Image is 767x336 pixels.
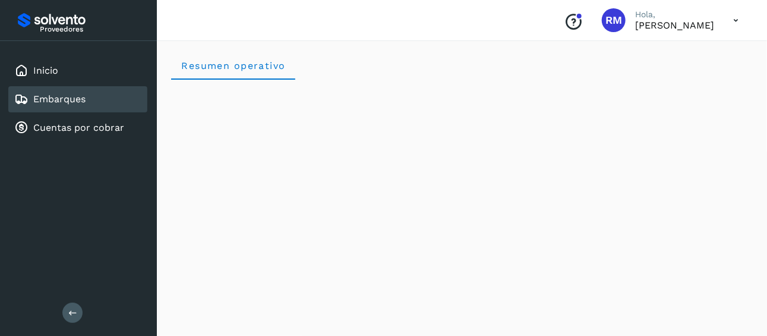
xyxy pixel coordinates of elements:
div: Cuentas por cobrar [8,115,147,141]
p: RICARDO MONTEMAYOR [635,20,714,31]
p: Hola, [635,10,714,20]
p: Proveedores [40,25,143,33]
span: Resumen operativo [181,60,286,71]
a: Embarques [33,93,86,105]
div: Embarques [8,86,147,112]
a: Inicio [33,65,58,76]
div: Inicio [8,58,147,84]
a: Cuentas por cobrar [33,122,124,133]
